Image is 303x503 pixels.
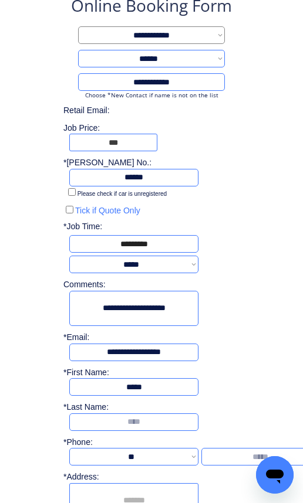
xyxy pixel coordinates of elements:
[63,367,109,379] div: *First Name:
[75,206,140,215] label: Tick if Quote Only
[256,456,294,494] iframe: Button to launch messaging window
[63,157,151,169] div: *[PERSON_NAME] No.:
[63,221,109,233] div: *Job Time:
[63,279,109,291] div: Comments:
[78,191,167,197] label: Please check if car is unregistered
[78,91,225,99] div: Choose *New Contact if name is not on the list
[63,332,109,344] div: *Email:
[63,123,251,134] div: Job Price:
[63,402,109,413] div: *Last Name:
[63,471,109,483] div: *Address:
[63,105,251,117] div: Retail Email:
[63,437,109,448] div: *Phone:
